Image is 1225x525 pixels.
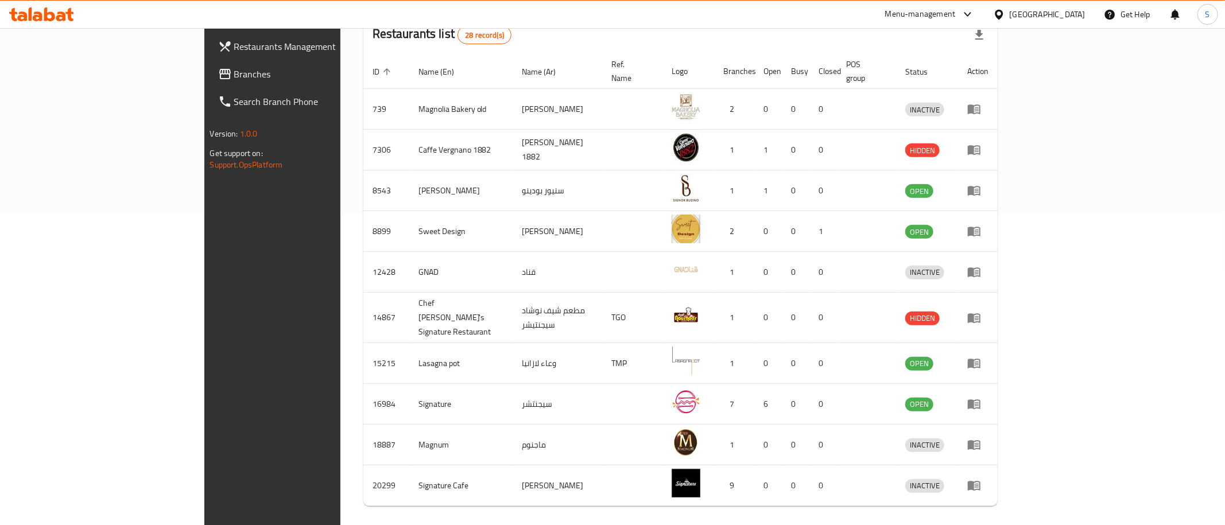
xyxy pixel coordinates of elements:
td: 0 [782,384,809,425]
div: Menu [967,356,988,370]
span: Ref. Name [611,57,649,85]
img: Signor Budino [672,174,700,203]
div: Menu [967,479,988,492]
td: [PERSON_NAME] [409,170,513,211]
td: 0 [782,293,809,343]
td: GNAD [409,252,513,293]
span: INACTIVE [905,103,944,116]
div: OPEN [905,398,933,411]
td: 0 [809,89,837,130]
span: 28 record(s) [458,30,511,41]
td: [PERSON_NAME] [513,465,603,506]
td: وعاء لازانيا [513,343,603,384]
td: 7 [714,384,754,425]
span: ID [373,65,394,79]
td: 1 [714,425,754,465]
th: Branches [714,54,754,89]
td: 0 [782,343,809,384]
td: [PERSON_NAME] 1882 [513,130,603,170]
td: Signature [409,384,513,425]
td: 0 [754,343,782,384]
div: Menu [967,143,988,157]
td: 9 [714,465,754,506]
td: 2 [714,211,754,252]
div: INACTIVE [905,266,944,279]
div: Export file [966,21,993,49]
td: 0 [754,89,782,130]
td: 0 [782,425,809,465]
td: 1 [809,211,837,252]
td: 0 [782,130,809,170]
img: Signature Cafe [672,469,700,497]
span: POS group [846,57,882,85]
td: قناد [513,252,603,293]
span: Search Branch Phone [234,95,400,108]
span: OPEN [905,225,933,239]
td: 0 [809,293,837,343]
td: Sweet Design [409,211,513,252]
td: [PERSON_NAME] [513,211,603,252]
td: 0 [809,465,837,506]
td: ماجنوم [513,425,603,465]
div: Menu [967,184,988,197]
a: Search Branch Phone [209,88,409,115]
span: INACTIVE [905,479,944,492]
h2: Restaurants list [373,25,511,44]
td: 0 [754,465,782,506]
th: Action [958,54,998,89]
td: 0 [782,89,809,130]
img: Magnolia Bakery old [672,92,700,121]
span: Get support on: [210,146,263,161]
div: Total records count [458,26,511,44]
td: Signature Cafe [409,465,513,506]
span: OPEN [905,185,933,198]
td: 2 [714,89,754,130]
td: 0 [754,425,782,465]
span: S [1205,8,1210,21]
div: HIDDEN [905,143,940,157]
span: INACTIVE [905,438,944,452]
td: Magnolia Bakery old [409,89,513,130]
td: 0 [809,130,837,170]
td: Chef [PERSON_NAME]'s Signature Restaurant [409,293,513,343]
div: Menu [967,224,988,238]
td: 0 [809,252,837,293]
td: 1 [714,130,754,170]
img: Lasagna pot [672,347,700,375]
span: Version: [210,126,238,141]
td: 1 [714,252,754,293]
td: Caffe Vergnano 1882 [409,130,513,170]
div: Menu-management [885,7,956,21]
span: Status [905,65,943,79]
div: Menu [967,102,988,116]
img: Caffe Vergnano 1882 [672,133,700,162]
span: OPEN [905,357,933,370]
span: OPEN [905,398,933,411]
td: 0 [782,465,809,506]
td: 1 [714,170,754,211]
a: Branches [209,60,409,88]
div: OPEN [905,184,933,198]
td: مطعم شيف نوشاد سيجنتيشر [513,293,603,343]
td: 1 [754,170,782,211]
div: OPEN [905,357,933,371]
td: 6 [754,384,782,425]
td: 1 [714,293,754,343]
td: 0 [782,252,809,293]
td: TGO [602,293,662,343]
div: OPEN [905,225,933,239]
td: 0 [809,170,837,211]
table: enhanced table [363,54,998,506]
th: Open [754,54,782,89]
th: Busy [782,54,809,89]
td: 1 [754,130,782,170]
span: 1.0.0 [240,126,258,141]
span: HIDDEN [905,312,940,325]
td: 0 [754,293,782,343]
img: Chef Naushad's Signature Restaurant [672,301,700,330]
a: Support.OpsPlatform [210,157,283,172]
span: Name (En) [418,65,469,79]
